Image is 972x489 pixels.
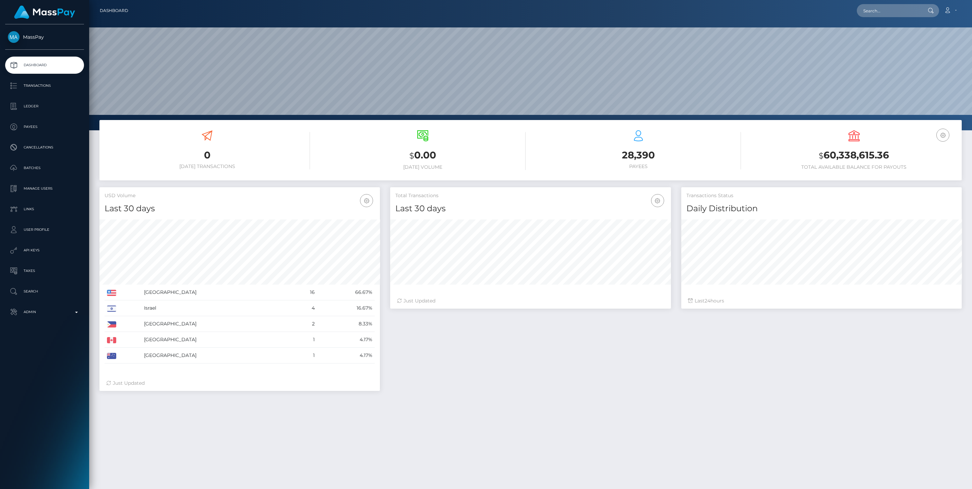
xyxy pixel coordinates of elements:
[686,203,957,215] h4: Daily Distribution
[8,81,81,91] p: Transactions
[5,77,84,94] a: Transactions
[142,332,292,348] td: [GEOGRAPHIC_DATA]
[397,297,664,305] div: Just Updated
[8,60,81,70] p: Dashboard
[317,300,375,316] td: 16.67%
[751,164,957,170] h6: Total Available Balance for Payouts
[292,348,317,363] td: 1
[5,221,84,238] a: User Profile
[8,183,81,194] p: Manage Users
[292,285,317,300] td: 16
[8,307,81,317] p: Admin
[409,151,414,160] small: $
[105,192,375,199] h5: USD Volume
[8,101,81,111] p: Ledger
[142,285,292,300] td: [GEOGRAPHIC_DATA]
[292,332,317,348] td: 1
[5,34,84,40] span: MassPay
[142,300,292,316] td: Israel
[688,297,955,305] div: Last hours
[857,4,921,17] input: Search...
[8,266,81,276] p: Taxes
[142,348,292,363] td: [GEOGRAPHIC_DATA]
[5,57,84,74] a: Dashboard
[8,286,81,297] p: Search
[100,3,128,18] a: Dashboard
[107,353,116,359] img: AU.png
[395,203,665,215] h4: Last 30 days
[5,262,84,279] a: Taxes
[14,5,75,19] img: MassPay Logo
[5,303,84,321] a: Admin
[107,306,116,312] img: IL.png
[5,98,84,115] a: Ledger
[8,245,81,255] p: API Keys
[105,148,310,162] h3: 0
[751,148,957,163] h3: 60,338,615.36
[8,31,20,43] img: MassPay
[107,290,116,296] img: US.png
[8,163,81,173] p: Batches
[8,122,81,132] p: Payees
[395,192,665,199] h5: Total Transactions
[107,321,116,327] img: PH.png
[705,298,710,304] span: 24
[106,380,373,387] div: Just Updated
[686,192,957,199] h5: Transactions Status
[292,316,317,332] td: 2
[107,337,116,343] img: CA.png
[8,204,81,214] p: Links
[5,118,84,135] a: Payees
[320,148,526,163] h3: 0.00
[8,142,81,153] p: Cancellations
[536,164,741,169] h6: Payees
[317,285,375,300] td: 66.67%
[105,164,310,169] h6: [DATE] Transactions
[5,159,84,177] a: Batches
[317,332,375,348] td: 4.17%
[5,180,84,197] a: Manage Users
[5,139,84,156] a: Cancellations
[320,164,526,170] h6: [DATE] Volume
[317,348,375,363] td: 4.17%
[5,201,84,218] a: Links
[5,242,84,259] a: API Keys
[819,151,824,160] small: $
[8,225,81,235] p: User Profile
[317,316,375,332] td: 8.33%
[292,300,317,316] td: 4
[5,283,84,300] a: Search
[105,203,375,215] h4: Last 30 days
[142,316,292,332] td: [GEOGRAPHIC_DATA]
[536,148,741,162] h3: 28,390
